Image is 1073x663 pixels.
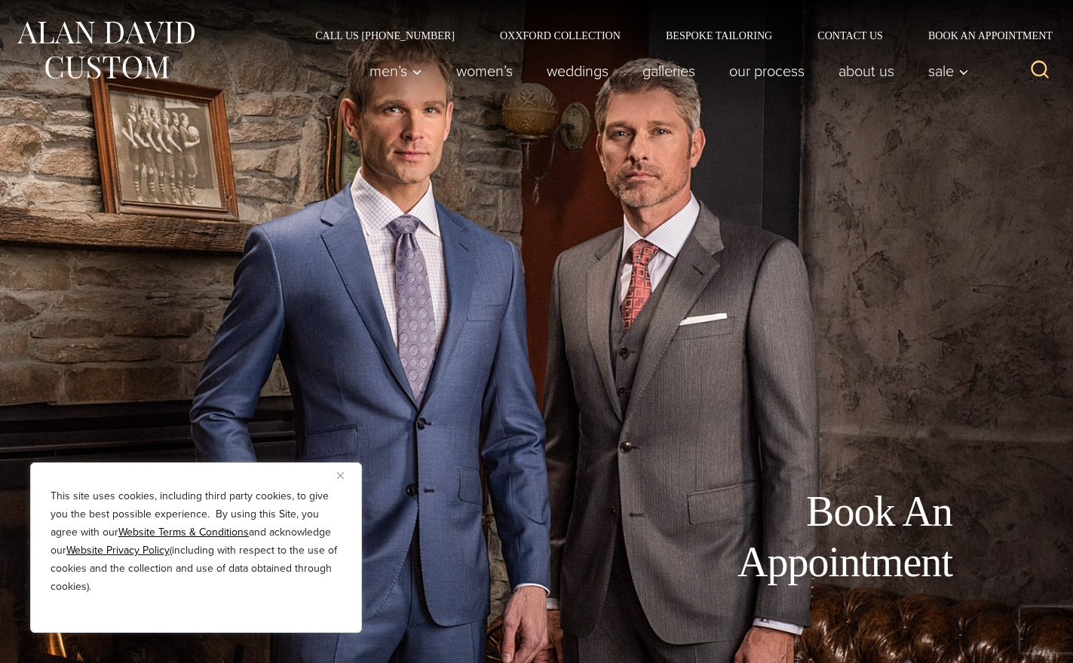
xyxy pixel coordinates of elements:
a: Book an Appointment [906,30,1058,41]
p: This site uses cookies, including third party cookies, to give you the best possible experience. ... [51,487,342,596]
nav: Primary Navigation [353,56,977,86]
a: Our Process [713,56,822,86]
a: Call Us [PHONE_NUMBER] [293,30,477,41]
button: View Search Form [1022,53,1058,89]
a: Women’s [440,56,530,86]
a: Website Terms & Conditions [118,524,249,540]
img: Close [337,472,344,479]
a: weddings [530,56,626,86]
a: Website Privacy Policy [66,542,170,558]
button: Close [337,466,355,484]
nav: Secondary Navigation [293,30,1058,41]
a: Bespoke Tailoring [643,30,795,41]
a: Oxxford Collection [477,30,643,41]
span: Sale [928,63,969,78]
a: Contact Us [795,30,906,41]
img: Alan David Custom [15,17,196,84]
span: Men’s [369,63,422,78]
a: About Us [822,56,912,86]
a: Galleries [626,56,713,86]
h1: Book An Appointment [613,487,952,588]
